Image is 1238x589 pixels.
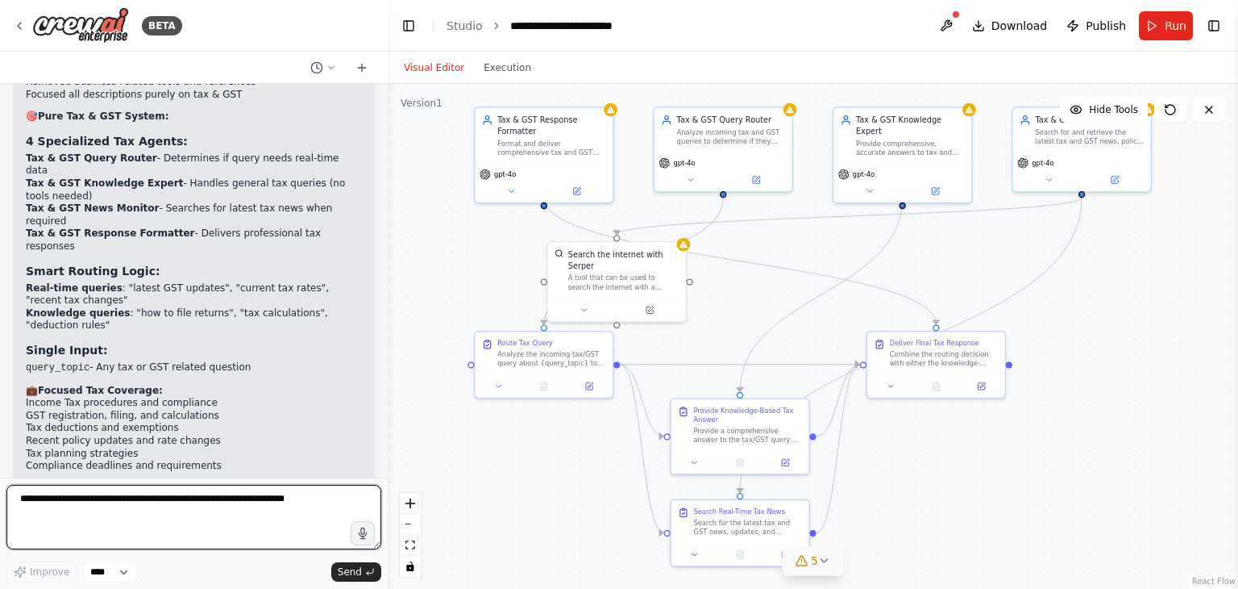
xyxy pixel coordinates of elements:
[538,198,729,324] g: Edge from 12f547e8-4183-454e-86cb-e8861ce49b5a to 6ca06e59-09ab-42ef-89c4-ba93aa0082e1
[497,115,606,137] div: Tax & GST Response Formatter
[1165,18,1186,34] span: Run
[568,249,679,272] div: Search the internet with Serper
[618,303,682,317] button: Open in side panel
[1203,15,1225,37] button: Show right sidebar
[26,178,362,203] li: - Handles general tax queries (no tools needed)
[26,89,362,102] li: Focused all descriptions purely on tax & GST
[26,178,183,189] strong: Tax & GST Knowledge Expert
[26,152,157,164] strong: Tax & GST Query Router
[26,460,362,473] li: Compliance deadlines and requirements
[677,115,786,126] div: Tax & GST Query Router
[447,19,483,32] a: Studio
[26,135,188,148] strong: 4 Specialized Tax Agents:
[1083,173,1147,187] button: Open in side panel
[26,385,362,398] h2: 💼
[26,203,362,228] li: - Searches for latest tax news when required
[555,249,563,258] img: SerperDevTool
[26,362,89,374] code: query_topic
[677,127,786,145] div: Analyze incoming tax and GST queries to determine if they require real-time information (latest n...
[338,566,362,579] span: Send
[811,553,818,569] span: 5
[400,493,421,514] button: zoom in
[400,514,421,535] button: zoom out
[1060,97,1148,123] button: Hide Tools
[1035,127,1144,145] div: Search for and retrieve the latest tax and GST news, policy updates, rate changes, and regulatory...
[621,359,664,538] g: Edge from 6ca06e59-09ab-42ef-89c4-ba93aa0082e1 to 41c240f1-8a66-4fc0-86e9-fafd629ae88b
[474,331,614,399] div: Route Tax QueryAnalyze the incoming tax/GST query about {query_topic} to determine if it requires...
[30,566,69,579] span: Improve
[26,282,123,294] strong: Real-time queries
[520,380,567,394] button: No output available
[1012,107,1152,192] div: Tax & GST News MonitorSearch for and retrieve the latest tax and GST news, policy updates, rate c...
[400,493,421,577] div: React Flow controls
[1060,11,1132,40] button: Publish
[621,359,664,442] g: Edge from 6ca06e59-09ab-42ef-89c4-ba93aa0082e1 to 94c9993d-63d1-4508-b43a-b4d395948430
[962,380,1001,394] button: Open in side panel
[26,435,362,448] li: Recent policy updates and rate changes
[1086,18,1126,34] span: Publish
[26,265,160,278] strong: Smart Routing Logic:
[397,15,420,37] button: Hide left sidebar
[538,198,941,324] g: Edge from 96789fbd-9c1d-4a49-8e89-0737c83def13 to 835e725b-2728-4b6b-8b49-29d16f45fe7a
[474,107,614,203] div: Tax & GST Response FormatterFormat and deliver comprehensive tax and GST responses by combining r...
[856,115,965,137] div: Tax & GST Knowledge Expert
[26,397,362,410] li: Income Tax procedures and compliance
[621,359,860,370] g: Edge from 6ca06e59-09ab-42ef-89c4-ba93aa0082e1 to 835e725b-2728-4b6b-8b49-29d16f45fe7a
[856,139,965,157] div: Provide comprehensive, accurate answers to tax and GST queries using established knowledge withou...
[670,398,810,474] div: Provide Knowledge-Based Tax AnswerProvide a comprehensive answer to the tax/GST query about {quer...
[966,11,1054,40] button: Download
[26,282,362,307] li: : "latest GST updates", "current tax rates", "recent tax changes"
[6,562,77,583] button: Improve
[725,173,788,187] button: Open in side panel
[38,385,163,396] strong: Focused Tax Coverage:
[26,111,362,123] h2: 🎯
[693,406,802,424] div: Provide Knowledge-Based Tax Answer
[142,16,182,36] div: BETA
[26,344,108,357] strong: Single Input:
[349,58,375,77] button: Start a new chat
[351,521,375,545] button: Click to speak your automation idea
[766,456,804,470] button: Open in side panel
[26,203,159,214] strong: Tax & GST News Monitor
[474,58,541,77] button: Execution
[26,422,362,435] li: Tax deductions and exemptions
[1035,115,1144,126] div: Tax & GST News Monitor
[693,426,802,444] div: Provide a comprehensive answer to the tax/GST query about {query_topic} using established knowled...
[673,159,695,168] span: gpt-4o
[26,361,362,375] li: - Any tax or GST related question
[904,185,967,198] button: Open in side panel
[401,97,442,110] div: Version 1
[26,410,362,423] li: GST registration, filing, and calculations
[653,107,793,192] div: Tax & GST Query RouterAnalyze incoming tax and GST queries to determine if they require real-time...
[1032,159,1053,168] span: gpt-4o
[400,556,421,577] button: toggle interactivity
[497,339,553,348] div: Route Tax Query
[816,359,860,538] g: Edge from 41c240f1-8a66-4fc0-86e9-fafd629ae88b to 835e725b-2728-4b6b-8b49-29d16f45fe7a
[26,307,362,332] li: : "how to file returns", "tax calculations", "deduction rules"
[545,185,609,198] button: Open in side panel
[497,350,606,368] div: Analyze the incoming tax/GST query about {query_topic} to determine if it requires real-time info...
[26,228,195,239] strong: Tax & GST Response Formatter
[734,198,908,392] g: Edge from 67a2b4b1-1acd-477f-9798-a1107eaa3490 to 94c9993d-63d1-4508-b43a-b4d395948430
[568,274,679,291] div: A tool that can be used to search the internet with a search_query. Supports different search typ...
[26,307,131,319] strong: Knowledge queries
[1192,577,1236,586] a: React Flow attribution
[833,107,973,203] div: Tax & GST Knowledge ExpertProvide comprehensive, accurate answers to tax and GST queries using es...
[546,241,687,323] div: SerperDevToolSearch the internet with SerperA tool that can be used to search the internet with a...
[447,18,644,34] nav: breadcrumb
[782,546,844,576] button: 5
[912,380,960,394] button: No output available
[693,507,785,516] div: Search Real-Time Tax News
[38,111,169,122] strong: Pure Tax & GST System:
[26,152,362,178] li: - Determines if query needs real-time data
[890,350,999,368] div: Combine the routing decision with either the knowledge-based answer or real-time news findings to...
[1089,103,1138,116] span: Hide Tools
[32,7,129,44] img: Logo
[494,170,516,179] span: gpt-4o
[734,198,1087,493] g: Edge from 4b7f893e-7419-492e-b4b7-02bbeeeaf7bd to 41c240f1-8a66-4fc0-86e9-fafd629ae88b
[853,170,874,179] span: gpt-4o
[693,518,802,536] div: Search for the latest tax and GST news, updates, and developments related to {query_topic}. Focus...
[866,331,1007,399] div: Deliver Final Tax ResponseCombine the routing decision with either the knowledge-based answer or ...
[400,535,421,556] button: fit view
[816,359,860,442] g: Edge from 94c9993d-63d1-4508-b43a-b4d395948430 to 835e725b-2728-4b6b-8b49-29d16f45fe7a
